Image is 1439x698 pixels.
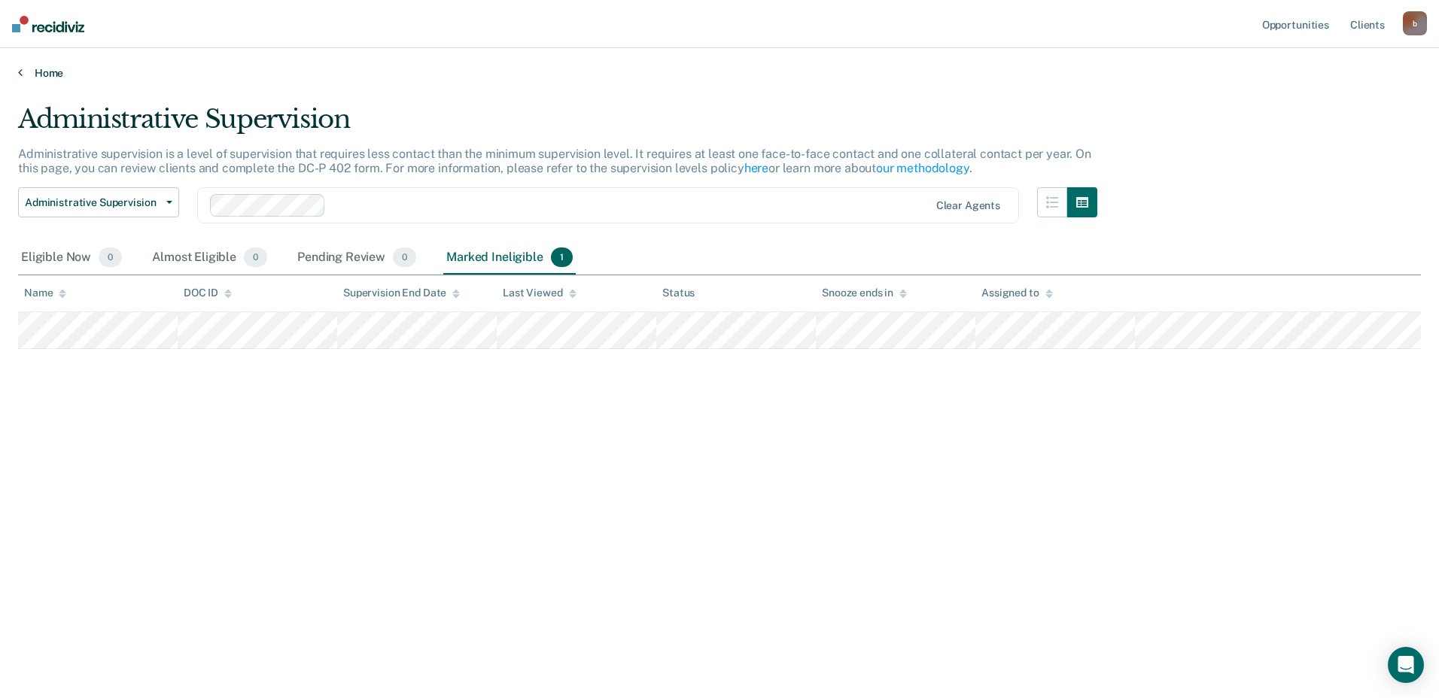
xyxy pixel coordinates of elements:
[244,247,267,267] span: 0
[1403,11,1427,35] button: b
[25,196,160,209] span: Administrative Supervision
[443,241,576,275] div: Marked Ineligible1
[18,241,125,275] div: Eligible Now0
[99,247,122,267] span: 0
[981,287,1052,299] div: Assigned to
[149,241,270,275] div: Almost Eligible0
[24,287,66,299] div: Name
[18,66,1421,80] a: Home
[18,147,1091,175] p: Administrative supervision is a level of supervision that requires less contact than the minimum ...
[503,287,576,299] div: Last Viewed
[876,161,969,175] a: our methodology
[18,187,179,217] button: Administrative Supervision
[744,161,768,175] a: here
[662,287,695,299] div: Status
[343,287,460,299] div: Supervision End Date
[936,199,1000,212] div: Clear agents
[184,287,232,299] div: DOC ID
[551,247,573,267] span: 1
[822,287,907,299] div: Snooze ends in
[18,104,1097,147] div: Administrative Supervision
[393,247,416,267] span: 0
[1388,647,1424,683] div: Open Intercom Messenger
[12,16,84,32] img: Recidiviz
[294,241,419,275] div: Pending Review0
